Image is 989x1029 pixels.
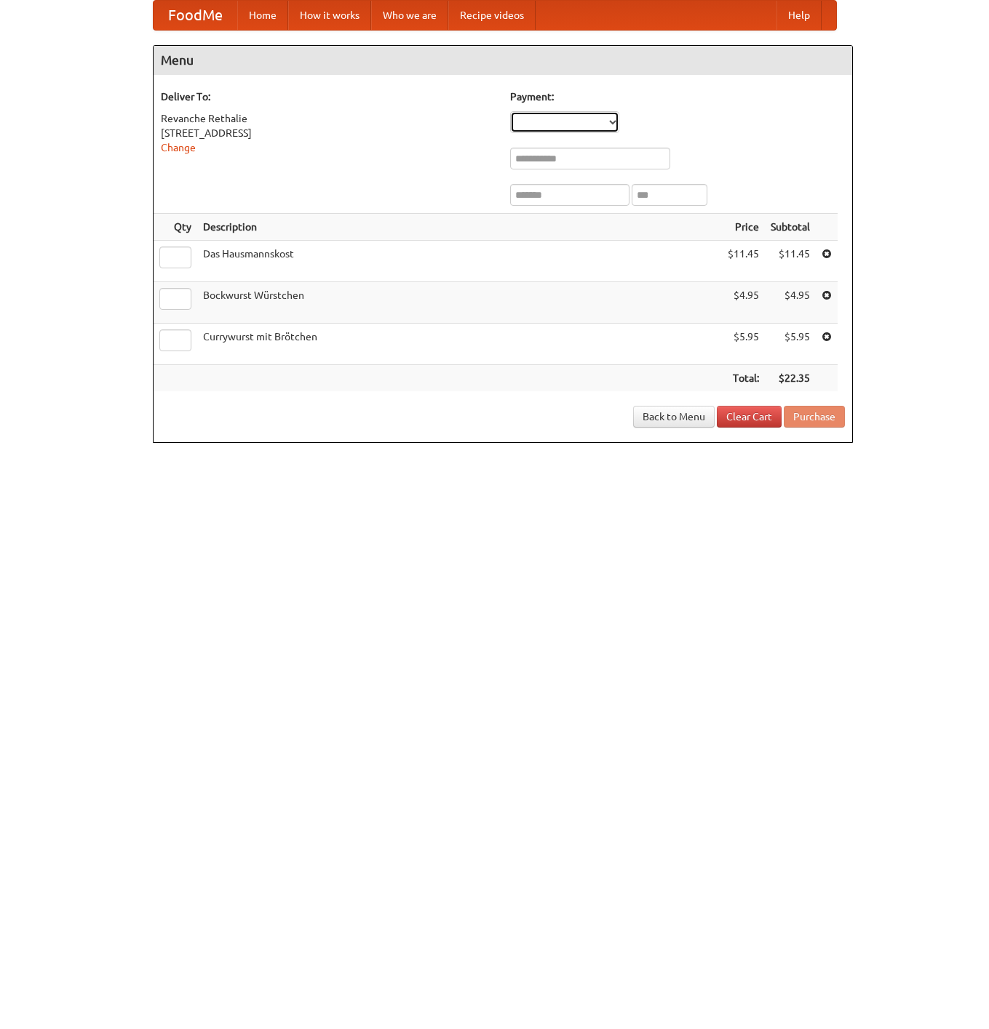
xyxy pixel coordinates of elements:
[154,1,237,30] a: FoodMe
[717,406,782,428] a: Clear Cart
[510,89,845,104] h5: Payment:
[161,89,496,104] h5: Deliver To:
[161,126,496,140] div: [STREET_ADDRESS]
[197,324,722,365] td: Currywurst mit Brötchen
[765,241,816,282] td: $11.45
[784,406,845,428] button: Purchase
[722,241,765,282] td: $11.45
[722,282,765,324] td: $4.95
[161,111,496,126] div: Revanche Rethalie
[776,1,822,30] a: Help
[161,142,196,153] a: Change
[765,214,816,241] th: Subtotal
[197,214,722,241] th: Description
[448,1,536,30] a: Recipe videos
[197,241,722,282] td: Das Hausmannskost
[765,365,816,392] th: $22.35
[765,282,816,324] td: $4.95
[722,214,765,241] th: Price
[288,1,371,30] a: How it works
[765,324,816,365] td: $5.95
[722,365,765,392] th: Total:
[633,406,715,428] a: Back to Menu
[154,46,852,75] h4: Menu
[154,214,197,241] th: Qty
[722,324,765,365] td: $5.95
[371,1,448,30] a: Who we are
[237,1,288,30] a: Home
[197,282,722,324] td: Bockwurst Würstchen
